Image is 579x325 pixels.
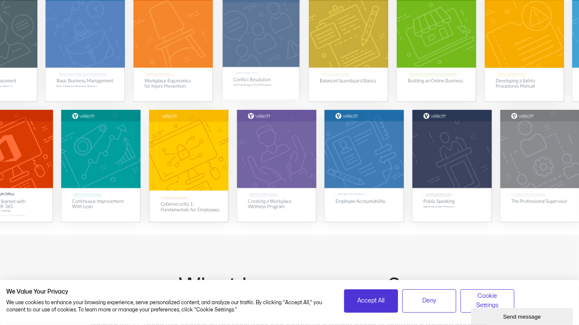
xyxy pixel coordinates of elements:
[6,299,331,314] p: We use cookies to enhance your browsing experience, serve personalized content, and analyze our t...
[471,306,575,325] iframe: chat widget
[358,296,385,305] span: Accept All
[6,288,331,296] h2: We Value Your Privacy
[422,296,436,305] span: Deny
[402,289,456,313] button: Deny all cookies
[460,289,514,313] button: Adjust cookie preferences
[344,289,398,313] button: Accept all cookies
[466,291,509,311] span: Cookie Settings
